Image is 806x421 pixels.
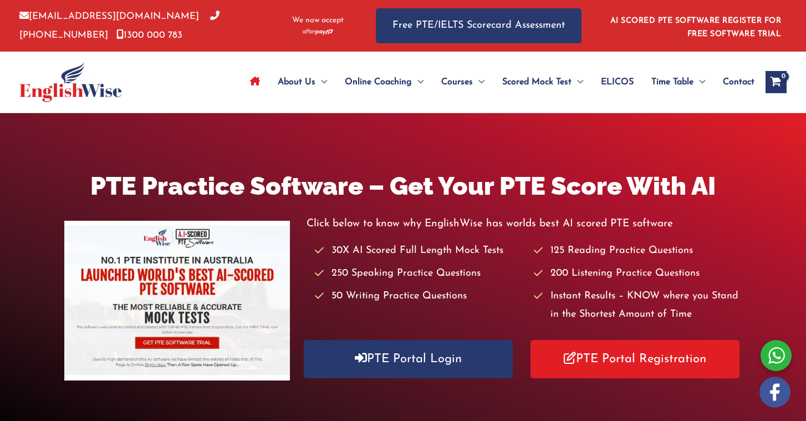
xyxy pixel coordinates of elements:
a: Contact [714,63,754,102]
a: View Shopping Cart, empty [766,71,787,93]
nav: Site Navigation: Main Menu [241,63,754,102]
img: Afterpay-Logo [303,29,333,35]
li: 125 Reading Practice Questions [534,242,742,260]
span: ELICOS [601,63,634,102]
a: Free PTE/IELTS Scorecard Assessment [376,8,581,43]
img: cropped-ew-logo [19,62,122,102]
li: 30X AI Scored Full Length Mock Tests [315,242,523,260]
span: Menu Toggle [412,63,424,102]
img: pte-institute-main [64,221,290,381]
li: Instant Results – KNOW where you Stand in the Shortest Amount of Time [534,287,742,324]
li: 50 Writing Practice Questions [315,287,523,306]
p: Click below to know why EnglishWise has worlds best AI scored PTE software [307,215,741,233]
span: About Us [278,63,315,102]
span: Menu Toggle [693,63,705,102]
a: [PHONE_NUMBER] [19,12,220,39]
span: Menu Toggle [572,63,583,102]
a: AI SCORED PTE SOFTWARE REGISTER FOR FREE SOFTWARE TRIAL [610,17,782,38]
a: PTE Portal Login [304,340,512,378]
span: Time Table [651,63,693,102]
a: [EMAIL_ADDRESS][DOMAIN_NAME] [19,12,199,21]
li: 250 Speaking Practice Questions [315,265,523,283]
aside: Header Widget 1 [604,8,787,44]
h1: PTE Practice Software – Get Your PTE Score With AI [64,169,741,204]
img: white-facebook.png [759,377,790,408]
span: Contact [723,63,754,102]
a: About UsMenu Toggle [269,63,336,102]
a: CoursesMenu Toggle [432,63,493,102]
a: Time TableMenu Toggle [642,63,714,102]
span: Courses [441,63,473,102]
li: 200 Listening Practice Questions [534,265,742,283]
a: Scored Mock TestMenu Toggle [493,63,592,102]
a: PTE Portal Registration [530,340,739,378]
a: 1300 000 783 [116,31,182,40]
span: Online Coaching [345,63,412,102]
span: Menu Toggle [315,63,327,102]
a: ELICOS [592,63,642,102]
span: We now accept [292,15,344,26]
span: Menu Toggle [473,63,484,102]
a: Online CoachingMenu Toggle [336,63,432,102]
span: Scored Mock Test [502,63,572,102]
